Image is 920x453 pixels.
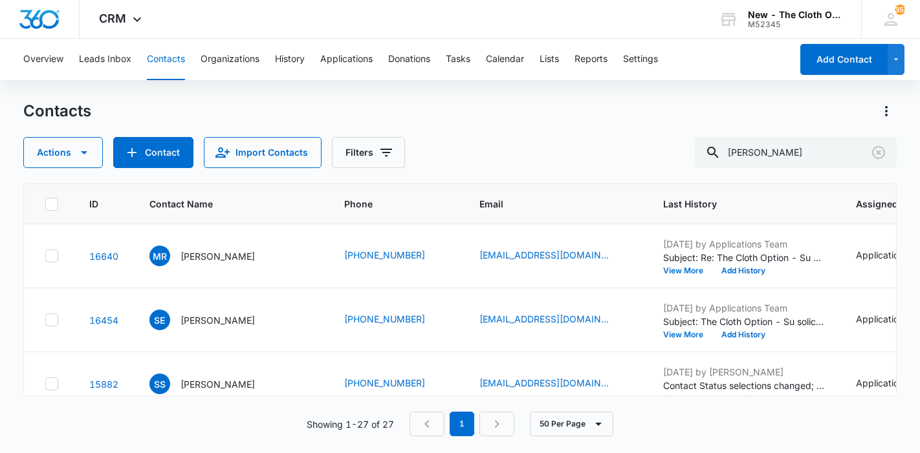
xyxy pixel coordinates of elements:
[147,39,185,80] button: Contacts
[479,312,609,326] a: [EMAIL_ADDRESS][DOMAIN_NAME]
[89,315,118,326] a: Navigate to contact details page for Sayra Elisa Monterroso
[23,101,91,121] h1: Contacts
[23,39,63,80] button: Overview
[149,374,278,394] div: Contact Name - Scarlett Salazar - Select to Edit Field
[181,249,255,263] p: [PERSON_NAME]
[181,377,255,391] p: [PERSON_NAME]
[344,248,448,264] div: Phone - (813) 285-0235 - Select to Edit Field
[540,39,559,80] button: Lists
[695,137,897,168] input: Search Contacts
[89,379,118,390] a: Navigate to contact details page for Scarlett Salazar
[663,331,712,339] button: View More
[204,137,322,168] button: Import Contacts
[530,412,613,436] button: 50 Per Page
[663,251,825,264] p: Subject: Re: The Cloth Option - Su solicitud ha sido cerrado Estimado/a [PERSON_NAME], ¡Felicitac...
[479,197,613,211] span: Email
[344,312,425,326] a: [PHONE_NUMBER]
[332,137,405,168] button: Filters
[479,376,609,390] a: [EMAIL_ADDRESS][DOMAIN_NAME]
[410,412,514,436] nav: Pagination
[712,331,774,339] button: Add History
[320,39,373,80] button: Applications
[575,39,608,80] button: Reports
[446,39,470,80] button: Tasks
[663,197,806,211] span: Last History
[344,312,448,328] div: Phone - (442) 414-9077 - Select to Edit Field
[748,20,842,29] div: account id
[623,39,658,80] button: Settings
[479,248,632,264] div: Email - melisaramosmarrinez9@gmail.com - Select to Edit Field
[479,376,632,392] div: Email - lic.scarlettsalazar@hotmail.com - Select to Edit Field
[388,39,430,80] button: Donations
[663,365,825,379] p: [DATE] by [PERSON_NAME]
[149,246,170,266] span: MR
[149,374,170,394] span: SS
[486,39,524,80] button: Calendar
[149,310,170,330] span: SE
[663,315,825,328] p: Subject: The Cloth Option - Su solicitud ha sido cerrado Estimado/a [PERSON_NAME], Estamos escrib...
[79,39,131,80] button: Leads Inbox
[344,248,425,262] a: [PHONE_NUMBER]
[23,137,103,168] button: Actions
[149,197,294,211] span: Contact Name
[479,248,609,262] a: [EMAIL_ADDRESS][DOMAIN_NAME]
[344,376,425,390] a: [PHONE_NUMBER]
[663,267,712,275] button: View More
[113,137,193,168] button: Add Contact
[149,310,278,330] div: Contact Name - Sayra Elisa Monterroso - Select to Edit Field
[663,301,825,315] p: [DATE] by Applications Team
[344,197,430,211] span: Phone
[89,251,118,262] a: Navigate to contact details page for Melisa Ramos Martinez
[663,395,712,403] button: View More
[181,313,255,327] p: [PERSON_NAME]
[275,39,305,80] button: History
[89,197,100,211] span: ID
[895,5,905,15] span: 358
[201,39,259,80] button: Organizations
[876,101,897,121] button: Actions
[663,237,825,251] p: [DATE] by Applications Team
[450,412,474,436] em: 1
[149,246,278,266] div: Contact Name - Melisa Ramos Martinez - Select to Edit Field
[663,379,825,392] p: Contact Status selections changed; Application in process was removed and Pass/Decline was added.
[307,417,394,431] p: Showing 1-27 of 27
[479,312,632,328] div: Email - monterrosoelissa@gmail.com - Select to Edit Field
[712,267,774,275] button: Add History
[895,5,905,15] div: notifications count
[748,10,842,20] div: account name
[99,12,126,25] span: CRM
[712,395,774,403] button: Add History
[344,376,448,392] div: Phone - (346) 424-3014 - Select to Edit Field
[868,142,889,163] button: Clear
[800,44,888,75] button: Add Contact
